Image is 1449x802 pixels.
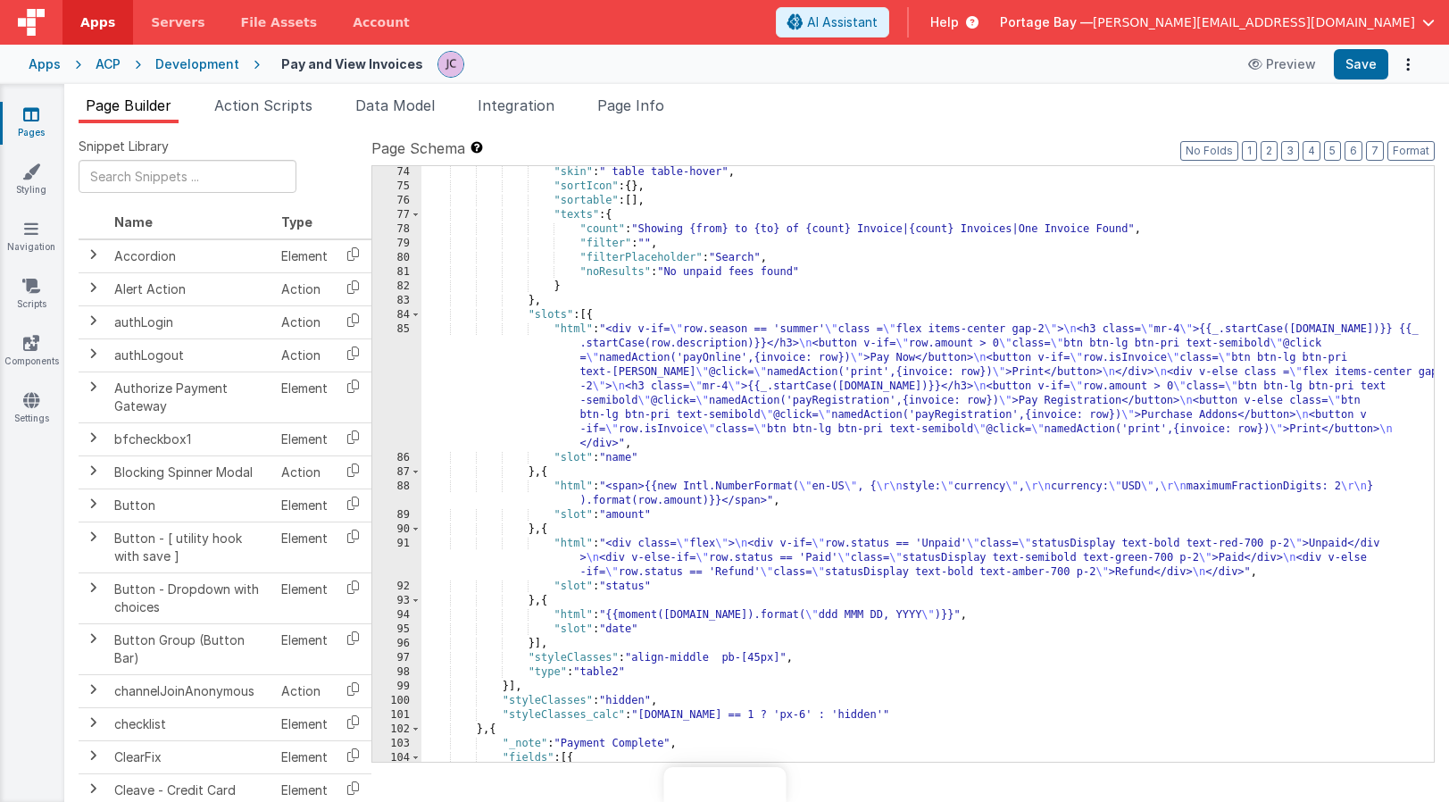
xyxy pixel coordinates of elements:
td: authLogin [107,305,274,338]
span: Integration [478,96,554,114]
button: 7 [1366,141,1384,161]
div: 98 [372,665,421,680]
td: Accordion [107,239,274,273]
button: 2 [1261,141,1278,161]
td: Button [107,489,274,522]
span: Page Builder [86,96,171,114]
td: Element [274,740,335,773]
div: 74 [372,165,421,180]
img: 5d1ca2343d4fbe88511ed98663e9c5d3 [438,52,463,77]
td: Action [274,338,335,372]
button: 3 [1281,141,1299,161]
td: channelJoinAnonymous [107,674,274,707]
span: [PERSON_NAME][EMAIL_ADDRESS][DOMAIN_NAME] [1093,13,1415,31]
span: Portage Bay — [1000,13,1093,31]
td: Alert Action [107,272,274,305]
button: 4 [1303,141,1320,161]
div: 88 [372,480,421,508]
div: 97 [372,651,421,665]
td: Button Group (Button Bar) [107,623,274,674]
td: Element [274,489,335,522]
span: AI Assistant [807,13,878,31]
td: Authorize Payment Gateway [107,372,274,422]
span: Name [114,214,153,230]
td: Element [274,522,335,572]
input: Search Snippets ... [79,160,296,193]
td: authLogout [107,338,274,372]
div: 76 [372,194,421,208]
td: ClearFix [107,740,274,773]
h4: Pay and View Invoices [281,57,423,71]
span: Page Info [597,96,664,114]
button: 6 [1345,141,1362,161]
td: Element [274,372,335,422]
button: Format [1387,141,1435,161]
button: Portage Bay — [PERSON_NAME][EMAIL_ADDRESS][DOMAIN_NAME] [1000,13,1435,31]
button: Options [1395,52,1420,77]
td: Button - [ utility hook with save ] [107,522,274,572]
div: 91 [372,537,421,580]
div: 77 [372,208,421,222]
td: Action [274,674,335,707]
div: 90 [372,522,421,537]
div: 103 [372,737,421,751]
button: Save [1334,49,1388,79]
button: 5 [1324,141,1341,161]
td: Action [274,455,335,489]
div: 83 [372,294,421,308]
button: Preview [1237,50,1327,79]
span: File Assets [241,13,318,31]
span: Snippet Library [79,138,169,155]
span: Help [930,13,959,31]
td: bfcheckbox1 [107,422,274,455]
div: Apps [29,55,61,73]
td: Element [274,707,335,740]
div: 92 [372,580,421,594]
td: Element [274,239,335,273]
button: 1 [1242,141,1257,161]
div: 94 [372,608,421,622]
span: Apps [80,13,115,31]
span: Action Scripts [214,96,312,114]
div: 86 [372,451,421,465]
td: Element [274,623,335,674]
td: Element [274,572,335,623]
div: 81 [372,265,421,280]
span: Page Schema [371,138,465,159]
div: 79 [372,237,421,251]
div: Development [155,55,239,73]
span: Data Model [355,96,435,114]
div: 102 [372,723,421,737]
span: Type [281,214,312,230]
td: Blocking Spinner Modal [107,455,274,489]
button: AI Assistant [776,7,889,38]
td: Action [274,272,335,305]
div: 75 [372,180,421,194]
td: Button - Dropdown with choices [107,572,274,623]
td: Element [274,422,335,455]
div: 95 [372,622,421,637]
div: 104 [372,751,421,765]
span: Servers [151,13,204,31]
div: 100 [372,694,421,708]
div: 93 [372,594,421,608]
td: checklist [107,707,274,740]
td: Action [274,305,335,338]
div: 96 [372,637,421,651]
div: 80 [372,251,421,265]
div: ACP [96,55,121,73]
button: No Folds [1180,141,1238,161]
div: 99 [372,680,421,694]
div: 101 [372,708,421,723]
div: 82 [372,280,421,294]
div: 87 [372,465,421,480]
div: 78 [372,222,421,237]
div: 89 [372,508,421,522]
div: 84 [372,308,421,322]
div: 85 [372,322,421,451]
